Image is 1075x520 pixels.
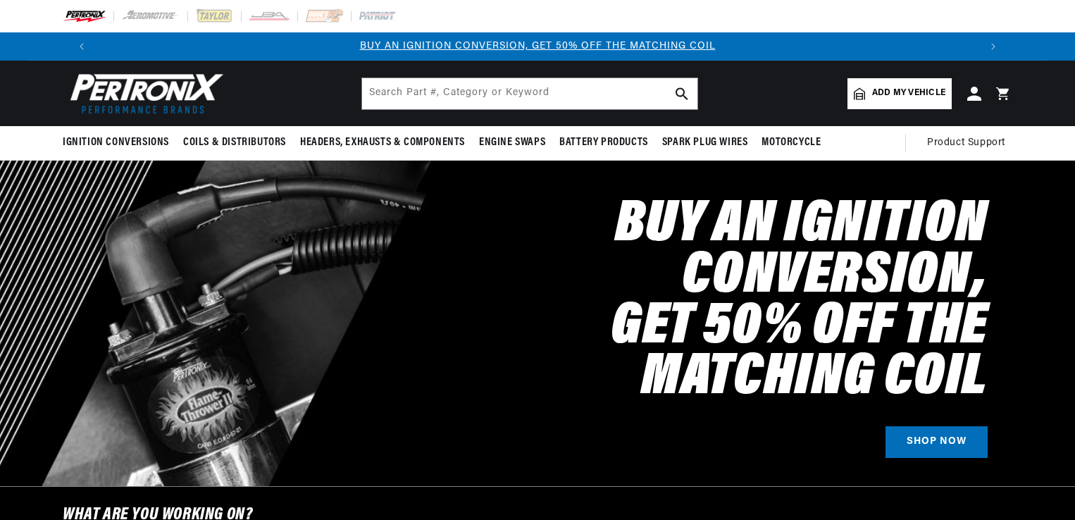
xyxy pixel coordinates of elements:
[63,135,169,150] span: Ignition Conversions
[886,426,988,458] a: SHOP NOW
[183,135,286,150] span: Coils & Distributors
[360,41,716,51] a: BUY AN IGNITION CONVERSION, GET 50% OFF THE MATCHING COIL
[927,135,1005,151] span: Product Support
[63,69,225,118] img: Pertronix
[96,39,979,54] div: 1 of 3
[666,78,697,109] button: search button
[872,87,945,100] span: Add my vehicle
[559,135,648,150] span: Battery Products
[63,126,176,159] summary: Ignition Conversions
[662,135,748,150] span: Spark Plug Wires
[27,32,1048,61] slideshow-component: Translation missing: en.sections.announcements.announcement_bar
[927,126,1012,160] summary: Product Support
[68,32,96,61] button: Translation missing: en.sections.announcements.previous_announcement
[300,135,465,150] span: Headers, Exhausts & Components
[293,126,472,159] summary: Headers, Exhausts & Components
[96,39,979,54] div: Announcement
[362,78,697,109] input: Search Part #, Category or Keyword
[979,32,1007,61] button: Translation missing: en.sections.announcements.next_announcement
[655,126,755,159] summary: Spark Plug Wires
[552,126,655,159] summary: Battery Products
[472,126,552,159] summary: Engine Swaps
[847,78,952,109] a: Add my vehicle
[754,126,828,159] summary: Motorcycle
[762,135,821,150] span: Motorcycle
[479,135,545,150] span: Engine Swaps
[385,200,988,404] h2: Buy an Ignition Conversion, Get 50% off the Matching Coil
[176,126,293,159] summary: Coils & Distributors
